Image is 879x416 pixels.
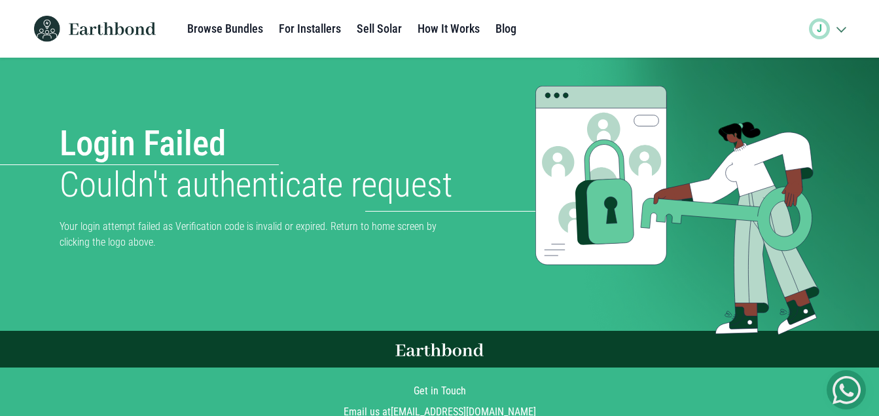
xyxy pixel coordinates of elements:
div: Get in Touch [75,383,805,399]
img: Get Started On Earthbond Via Whatsapp [833,376,861,404]
img: Earthbond text logo [395,343,483,356]
a: How It Works [418,16,480,42]
p: Your login attempt failed as Verification code is invalid or expired. Return to home screen by cl... [60,219,440,250]
a: Earthbond icon logo Earthbond text logo [29,5,156,52]
a: Sell Solar [357,16,402,42]
a: Browse Bundles [187,16,263,42]
span: J [817,21,822,37]
img: User experiencing issues interacting with th system [535,86,820,335]
h2: Couldn't authenticate request [60,164,535,206]
a: Blog [495,16,516,42]
img: Earthbond text logo [69,22,156,35]
h1: Login Failed [60,128,535,159]
a: For Installers [279,16,341,42]
img: Earthbond icon logo [29,16,65,42]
